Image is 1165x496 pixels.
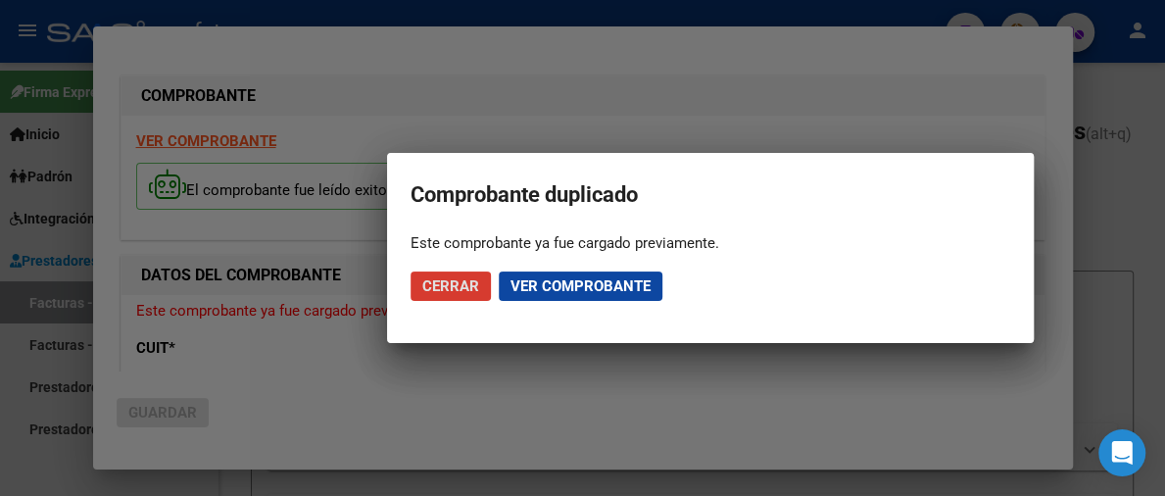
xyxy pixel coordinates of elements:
span: Ver comprobante [510,277,651,295]
h2: Comprobante duplicado [411,176,1010,214]
button: Cerrar [411,272,491,301]
button: Ver comprobante [499,272,662,301]
span: Cerrar [422,277,479,295]
div: Open Intercom Messenger [1098,429,1145,476]
div: Este comprobante ya fue cargado previamente. [411,233,1010,253]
